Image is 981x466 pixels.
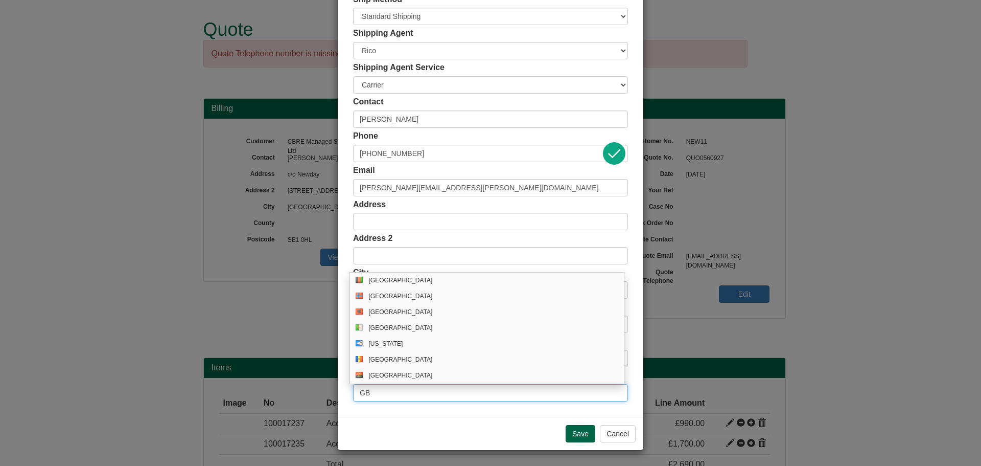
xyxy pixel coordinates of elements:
[353,96,384,108] label: Contact
[369,277,625,284] div: [GEOGRAPHIC_DATA]
[353,130,378,142] label: Phone
[353,233,392,245] label: Address 2
[350,368,624,384] div: Angola
[353,28,413,39] label: Shipping Agent
[350,273,624,289] div: Afghanistan
[369,340,625,348] div: [US_STATE]
[369,293,625,300] div: [GEOGRAPHIC_DATA]
[353,199,386,211] label: Address
[353,165,375,176] label: Email
[350,304,624,320] div: Albania
[369,372,625,380] div: [GEOGRAPHIC_DATA]
[369,308,625,316] div: [GEOGRAPHIC_DATA]
[350,336,624,352] div: American Samoa
[369,356,625,364] div: [GEOGRAPHIC_DATA]
[600,425,636,442] button: Cancel
[350,289,624,304] div: Åland
[353,62,445,74] label: Shipping Agent Service
[350,320,624,336] div: Algeria
[353,267,368,279] label: City
[369,324,625,332] div: [GEOGRAPHIC_DATA]
[566,425,595,442] input: Save
[353,145,628,162] input: Mobile Preferred
[350,352,624,368] div: Andorra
